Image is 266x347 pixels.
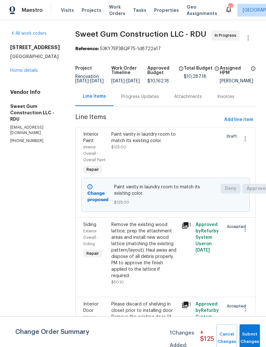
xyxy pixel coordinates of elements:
[214,66,219,74] span: The total cost of line items that have been proposed by Opendoor. This sum includes line items th...
[84,250,101,257] span: Repair
[111,66,147,75] h5: Work Order Timeline
[196,302,219,332] span: Approved by Refurby System User on
[221,184,240,193] button: Deny
[220,331,234,345] span: Cancel Changes
[227,223,248,230] span: Accepted
[75,79,104,83] span: -
[154,7,179,13] span: Properties
[111,131,178,144] div: Paint vanity in laundry room to match its existing color.
[121,94,159,100] div: Progress Updates
[61,7,74,13] span: Visits
[75,47,99,51] b: Reference:
[22,7,43,13] span: Maestro
[10,31,47,36] a: All work orders
[87,191,108,202] b: Change proposed
[10,68,38,73] a: Home details
[220,79,256,83] div: [PERSON_NAME]
[10,53,60,60] h5: [GEOGRAPHIC_DATA]
[147,79,169,83] span: $10,162.18
[251,66,256,79] span: The hpm assigned to this work order.
[83,229,99,246] span: Exterior Overall - Siding
[181,301,192,309] div: 1
[75,46,256,52] div: 53KY7EP3BQP75-1d8722a17
[187,4,217,17] span: Geo Assignments
[111,280,124,284] span: $50.10
[10,125,60,136] p: [EMAIL_ADDRESS][DOMAIN_NAME]
[215,32,239,39] span: In Progress
[83,302,99,313] span: Interior Door
[174,94,202,100] div: Attachments
[83,93,106,100] div: Line Items
[111,79,140,83] span: -
[220,66,249,75] h5: Assigned HPM
[83,132,99,143] span: Interior Paint
[82,7,101,13] span: Projects
[75,114,222,126] span: Line Items
[196,248,210,253] span: [DATE]
[228,4,233,10] div: 52
[114,199,217,206] span: $125.00
[184,66,212,71] h5: Total Budget
[179,66,184,79] span: The total cost of line items that have been approved by both Opendoor and the Trade Partner. This...
[181,222,192,229] div: 1
[184,74,206,79] span: $10,287.18
[75,30,206,38] span: Sweet Gum Construction LLC - RDU
[10,103,60,122] h5: Sweet Gum Construction LLC - RDU
[224,116,253,124] span: Add line item
[109,4,125,17] span: Work Orders
[10,44,60,51] h2: [STREET_ADDRESS]
[114,184,217,197] span: Paint vanity in laundry room to match its existing color.
[84,166,101,173] span: Repair
[217,94,234,100] div: Invoices
[196,223,219,253] span: Approved by Refurby System User on
[111,222,178,279] div: Remove the existing wood lattice, prep the attachment areas and install new wood lattice (matchin...
[227,133,240,140] span: Draft
[75,74,104,83] span: Renovation
[83,145,106,162] span: Interior Overall - Overall Paint
[111,145,126,149] span: $125.00
[75,66,92,71] h5: Project
[75,79,89,83] span: [DATE]
[126,79,140,83] span: [DATE]
[10,138,60,144] p: [PHONE_NUMBER]
[90,79,104,83] span: [DATE]
[147,66,176,75] h5: Approved Budget
[83,315,105,332] span: Interior Overall - Interior Door
[133,8,146,12] span: Tasks
[243,331,257,345] span: Submit Changes
[83,223,96,227] span: Siding
[222,114,256,126] button: Add line item
[227,303,248,309] span: Accepted
[111,79,125,83] span: [DATE]
[10,89,60,95] h4: Vendor Info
